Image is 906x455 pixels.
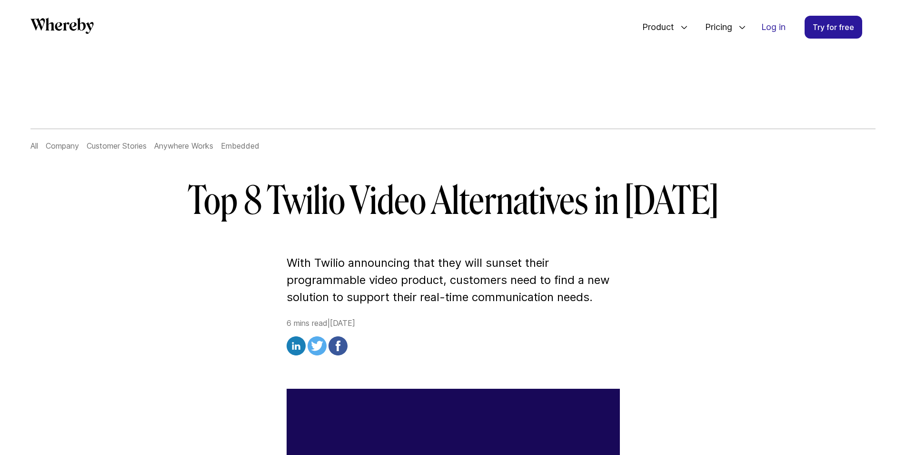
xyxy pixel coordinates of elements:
a: Customer Stories [87,141,147,151]
img: linkedin [287,336,306,355]
a: Try for free [805,16,862,39]
a: Log in [754,16,793,38]
img: facebook [329,336,348,355]
a: Embedded [221,141,259,151]
a: Anywhere Works [154,141,213,151]
a: Whereby [30,18,94,37]
p: With Twilio announcing that they will sunset their programmable video product, customers need to ... [287,254,620,306]
div: 6 mins read | [DATE] [287,317,620,358]
span: Product [633,11,677,43]
span: Pricing [696,11,735,43]
a: All [30,141,38,151]
svg: Whereby [30,18,94,34]
img: twitter [308,336,327,355]
a: Company [46,141,79,151]
h1: Top 8 Twilio Video Alternatives in [DATE] [179,178,727,224]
